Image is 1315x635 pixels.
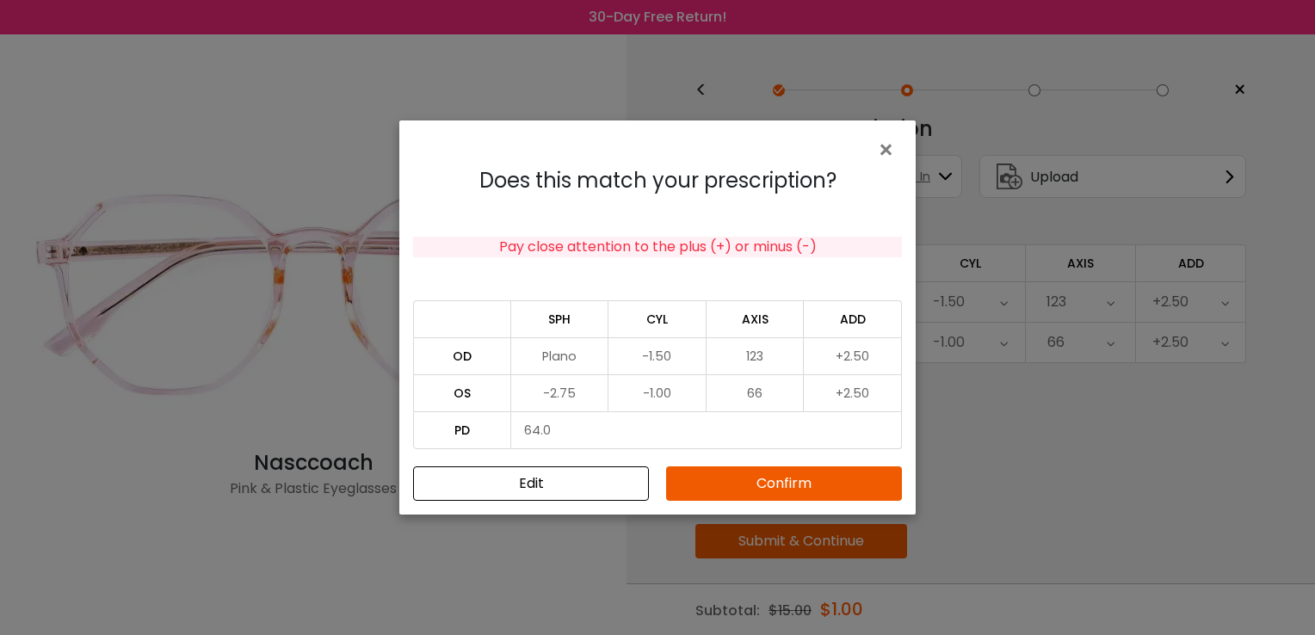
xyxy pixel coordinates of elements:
[608,374,707,411] td: -1.00
[511,411,902,449] td: 64.0
[666,466,902,501] button: Confirm
[877,132,902,169] span: ×
[608,337,707,374] td: -1.50
[804,374,902,411] td: +2.50
[707,300,805,337] td: AXIS
[804,337,902,374] td: +2.50
[608,300,707,337] td: CYL
[707,374,805,411] td: 66
[707,337,805,374] td: 123
[413,237,902,257] div: Pay close attention to the plus (+) or minus (-)
[877,134,902,163] button: Close
[413,169,902,194] h4: Does this match your prescription?
[804,300,902,337] td: ADD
